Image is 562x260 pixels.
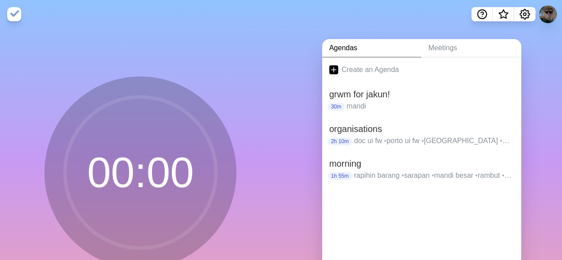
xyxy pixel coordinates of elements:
span: • [384,137,387,144]
button: What’s new [493,7,514,21]
p: 30m [327,103,345,111]
p: mandi [347,101,514,112]
span: • [421,137,424,144]
a: Meetings [421,39,521,57]
p: rapihin barang sarapan mandi besar rambut white clothes check [354,170,514,181]
span: • [431,172,434,179]
span: • [475,172,478,179]
p: 2h 10m [327,137,352,145]
p: doc ui fw porto ui fw [GEOGRAPHIC_DATA] POSTG N SUBMIT fibic [354,136,514,146]
h2: morning [329,157,514,170]
img: timeblocks logo [7,7,21,21]
a: Create an Agenda [322,57,521,82]
h2: grwm for jakun! [329,88,514,101]
p: 1h 55m [327,172,352,180]
span: • [502,172,511,179]
a: Agendas [322,39,421,57]
button: Settings [514,7,535,21]
h2: organisations [329,122,514,136]
button: Help [471,7,493,21]
span: • [500,137,510,144]
span: • [402,172,404,179]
